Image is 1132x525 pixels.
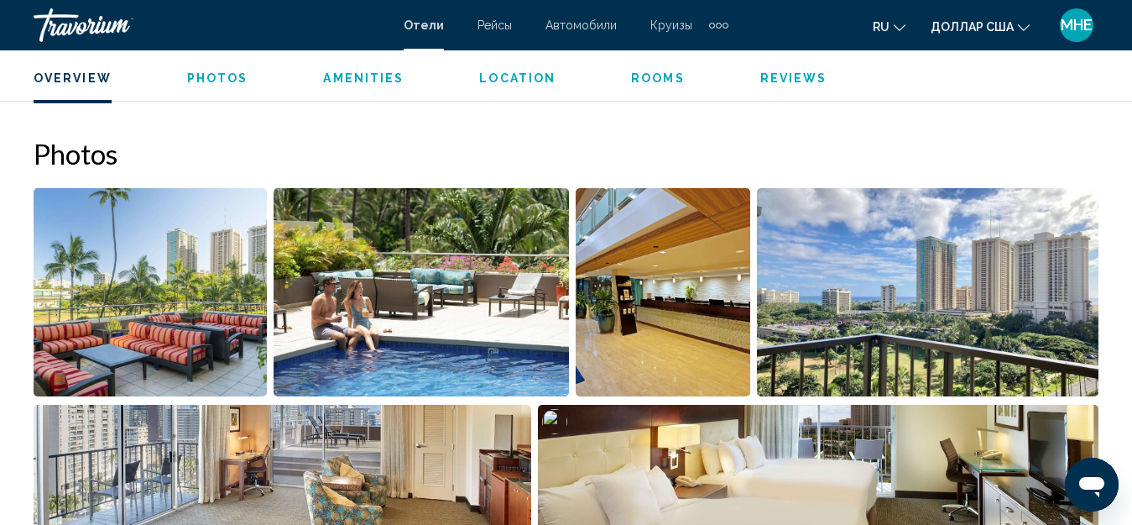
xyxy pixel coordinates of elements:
span: Amenities [323,71,404,85]
button: Open full-screen image slider [576,187,750,397]
a: Круизы [650,18,692,32]
span: Location [479,71,556,85]
font: ru [873,20,889,34]
button: Reviews [760,71,827,86]
span: Reviews [760,71,827,85]
button: Rooms [631,71,685,86]
button: Open full-screen image slider [34,187,267,397]
button: Amenities [323,71,404,86]
div: Поиск изображений Alibaba [542,409,567,434]
button: Open full-screen image slider [757,187,1099,397]
a: Отели [404,18,444,32]
span: Rooms [631,71,685,85]
button: Photos [187,71,248,86]
a: Травориум [34,8,387,42]
h2: Photos [34,137,1098,171]
button: Дополнительные элементы навигации [709,12,728,39]
a: Рейсы [477,18,512,32]
button: Open full-screen image slider [274,187,570,397]
span: Photos [187,71,248,85]
button: Изменить валюту [931,14,1030,39]
a: Автомобили [545,18,617,32]
font: МНЕ [1061,16,1093,34]
img: upload-icon.svg [542,409,567,434]
font: доллар США [931,20,1014,34]
button: Меню пользователя [1055,8,1098,43]
button: Overview [34,71,112,86]
button: Изменить язык [873,14,905,39]
span: Overview [34,71,112,85]
button: Location [479,71,556,86]
iframe: Кнопка запуска окна обмена сообщениями [1065,458,1119,512]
